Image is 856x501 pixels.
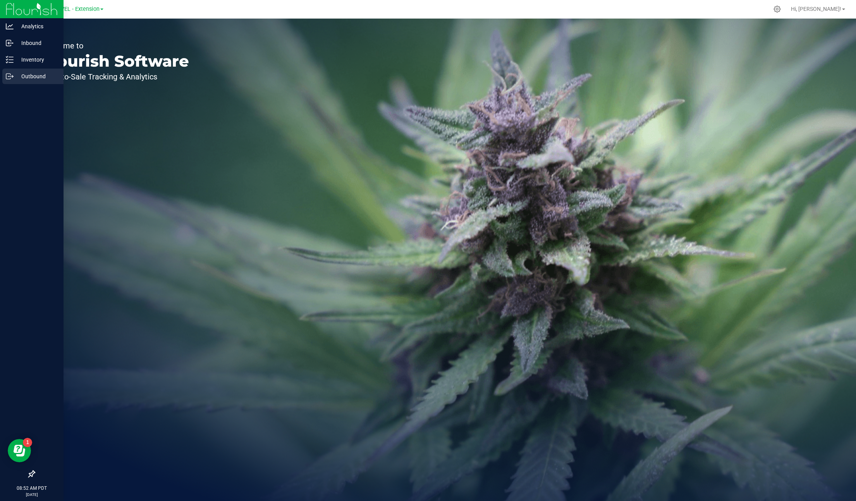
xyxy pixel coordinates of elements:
p: Inventory [14,55,60,64]
p: Seed-to-Sale Tracking & Analytics [42,73,189,81]
p: 08:52 AM PDT [3,485,60,492]
inline-svg: Outbound [6,72,14,80]
div: Manage settings [772,5,782,13]
span: LEVEL - Extension [55,6,100,12]
p: Inbound [14,38,60,48]
p: [DATE] [3,492,60,498]
iframe: Resource center [8,439,31,462]
iframe: Resource center unread badge [23,438,32,447]
p: Outbound [14,72,60,81]
inline-svg: Inbound [6,39,14,47]
p: Welcome to [42,42,189,50]
p: Flourish Software [42,53,189,69]
inline-svg: Analytics [6,22,14,30]
inline-svg: Inventory [6,56,14,64]
p: Analytics [14,22,60,31]
span: Hi, [PERSON_NAME]! [791,6,841,12]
